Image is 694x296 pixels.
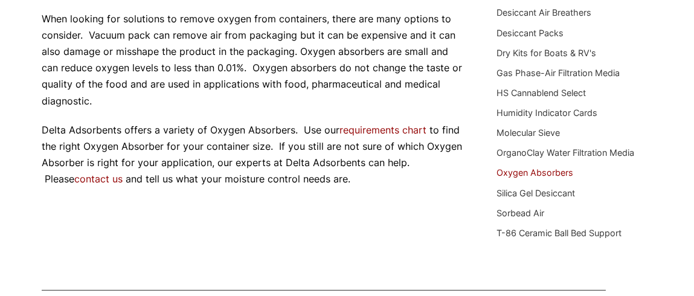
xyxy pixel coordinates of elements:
a: Oxygen Absorbers [496,167,573,178]
a: T-86 Ceramic Ball Bed Support [496,228,622,238]
p: When looking for solutions to remove oxygen from containers, there are many options to consider. ... [42,11,466,109]
a: HS Cannablend Select [496,88,586,98]
a: Humidity Indicator Cards [496,108,597,118]
a: Dry Kits for Boats & RV's [496,48,596,58]
a: Desiccant Packs [496,28,564,38]
a: Silica Gel Desiccant [496,188,575,198]
a: OrganoClay Water Filtration Media [496,147,634,158]
a: contact us [74,173,123,185]
a: Desiccant Air Breathers [496,7,591,18]
a: Molecular Sieve [496,127,560,138]
a: requirements chart [339,124,426,136]
a: Sorbead Air [496,208,544,218]
p: Delta Adsorbents offers a variety of Oxygen Absorbers. Use our to find the right Oxygen Absorber ... [42,122,466,188]
a: Gas Phase-Air Filtration Media [496,68,620,78]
